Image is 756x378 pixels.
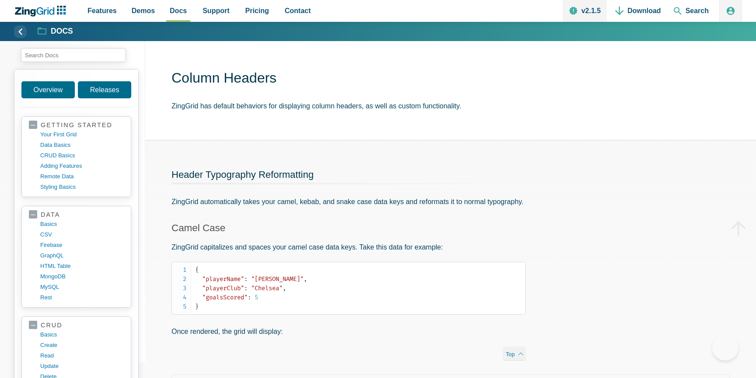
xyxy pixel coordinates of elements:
[40,171,124,182] a: remote data
[78,81,131,98] a: Releases
[202,284,244,292] span: "playerClub"
[203,5,229,17] span: Support
[171,326,526,337] p: Once rendered, the grid will display:
[40,129,124,140] a: your first grid
[40,182,124,192] a: styling basics
[285,5,311,17] span: Contact
[171,222,225,233] a: Camel Case
[202,275,244,283] span: "playerName"
[21,48,126,62] input: search input
[40,150,124,161] a: CRUD basics
[171,241,526,253] p: ZingGrid capitalizes and spaces your camel case data keys. Take this data for example:
[283,284,286,292] span: ,
[40,340,124,350] a: create
[87,5,117,17] span: Features
[40,292,124,303] a: rest
[245,5,269,17] span: Pricing
[40,240,124,250] a: firebase
[171,169,314,180] a: Header Typography Reformatting
[40,329,124,340] a: basics
[40,229,124,240] a: CSV
[170,5,187,17] span: Docs
[171,69,742,89] h1: Column Headers
[40,350,124,361] a: read
[712,334,738,361] iframe: Toggle Customer Support
[40,261,124,271] a: HTML table
[244,284,248,292] span: :
[40,161,124,171] a: adding features
[195,303,199,310] span: }
[244,275,248,283] span: :
[14,6,70,17] a: ZingChart Logo. Click to return to the homepage
[40,140,124,150] a: data basics
[304,275,307,283] span: ,
[29,321,124,329] a: crud
[40,219,124,229] a: basics
[40,250,124,261] a: GraphQL
[40,361,124,371] a: update
[40,282,124,292] a: MySQL
[171,196,526,208] p: ZingGrid automatically takes your camel, kebab, and snake case data keys and reformats it to norm...
[195,266,199,274] span: {
[132,5,155,17] span: Demos
[202,294,248,301] span: "goalsScored"
[29,211,124,219] a: data
[40,271,124,282] a: MongoDB
[51,28,73,35] strong: Docs
[251,275,304,283] span: "[PERSON_NAME]"
[21,81,75,98] a: Overview
[29,121,124,129] a: getting started
[255,294,258,301] span: 5
[171,100,742,112] p: ZingGrid has default behaviors for displaying column headers, as well as custom functionality.
[248,294,251,301] span: :
[38,26,73,37] a: Docs
[251,284,283,292] span: "Chelsea"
